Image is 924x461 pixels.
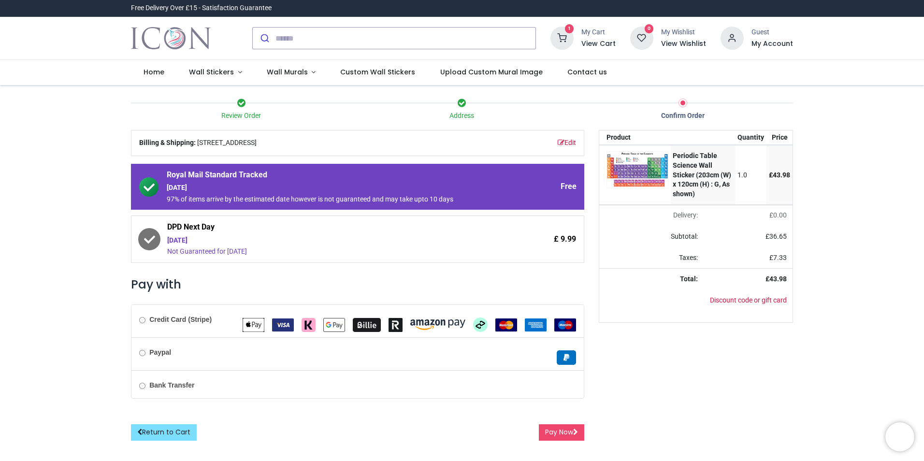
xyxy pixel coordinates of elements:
[630,34,653,42] a: 0
[302,318,316,332] img: Klarna
[243,320,264,328] span: Apple Pay
[131,276,584,293] h3: Pay with
[267,67,308,77] span: Wall Murals
[340,67,415,77] span: Custom Wall Stickers
[131,25,211,52] img: Icon Wall Stickers
[243,318,264,332] img: Apple Pay
[773,171,790,179] span: 43.98
[410,320,465,328] span: Amazon Pay
[302,320,316,328] span: Klarna
[769,232,787,240] span: 36.65
[737,171,764,180] div: 1.0
[473,320,488,328] span: Afterpay Clearpay
[139,383,145,389] input: Bank Transfer
[167,170,494,183] span: Royal Mail Standard Tracked
[710,296,787,304] a: Discount code or gift card
[567,67,607,77] span: Contact us
[352,111,573,121] div: Address
[440,67,543,77] span: Upload Custom Mural Image
[599,130,671,145] th: Product
[167,195,494,204] div: 97% of items arrive by the estimated date however is not guaranteed and may take upto 10 days
[599,226,704,247] td: Subtotal:
[554,320,576,328] span: Maestro
[272,320,294,328] span: VISA
[131,424,197,441] a: Return to Cart
[558,138,576,148] a: Edit
[565,24,574,33] sup: 1
[139,139,196,146] b: Billing & Shipping:
[353,320,381,328] span: Billie
[885,422,914,451] iframe: Brevo live chat
[525,320,547,328] span: American Express
[736,130,767,145] th: Quantity
[254,60,328,85] a: Wall Murals
[581,28,616,37] div: My Cart
[773,211,787,219] span: 0.00
[765,275,787,283] strong: £
[131,111,352,121] div: Review Order
[167,222,494,235] span: DPD Next Day
[389,318,403,332] img: Revolut Pay
[680,275,698,283] strong: Total:
[272,318,294,331] img: VISA
[550,34,574,42] a: 1
[197,138,257,148] span: [STREET_ADDRESS]
[765,232,787,240] span: £
[590,3,793,13] iframe: Customer reviews powered by Trustpilot
[557,353,576,361] span: Paypal
[139,317,145,323] input: Credit Card (Stripe)
[766,130,793,145] th: Price
[557,350,576,365] img: Paypal
[323,320,345,328] span: Google Pay
[167,183,494,193] div: [DATE]
[581,39,616,49] a: View Cart
[176,60,254,85] a: Wall Stickers
[773,254,787,261] span: 7.33
[769,211,787,219] span: £
[661,28,706,37] div: My Wishlist
[189,67,234,77] span: Wall Stickers
[769,254,787,261] span: £
[410,319,465,330] img: Amazon Pay
[572,111,793,121] div: Confirm Order
[495,320,517,328] span: MasterCard
[149,348,171,356] b: Paypal
[253,28,275,49] button: Submit
[149,381,194,389] b: Bank Transfer
[606,151,668,188] img: 6ZYPI0AAAAGSURBVAMAgUiWmETBUKIAAAAASUVORK5CYII=
[495,318,517,331] img: MasterCard
[673,152,731,197] strong: Periodic Table Science Wall Sticker (203cm (W) x 120cm (H) : G, As shown)
[167,247,494,257] div: Not Guaranteed for [DATE]
[751,28,793,37] div: Guest
[661,39,706,49] a: View Wishlist
[131,3,272,13] div: Free Delivery Over £15 - Satisfaction Guarantee
[144,67,164,77] span: Home
[769,171,790,179] span: £
[389,320,403,328] span: Revolut Pay
[554,318,576,331] img: Maestro
[167,236,494,245] div: [DATE]
[645,24,654,33] sup: 0
[769,275,787,283] span: 43.98
[525,318,547,331] img: American Express
[473,317,488,332] img: Afterpay Clearpay
[561,181,577,192] span: Free
[751,39,793,49] a: My Account
[131,25,211,52] a: Logo of Icon Wall Stickers
[599,247,704,269] td: Taxes:
[599,205,704,226] td: Delivery will be updated after choosing a new delivery method
[539,424,584,441] button: Pay Now
[554,234,576,245] span: £ 9.99
[353,318,381,332] img: Billie
[323,318,345,332] img: Google Pay
[149,316,212,323] b: Credit Card (Stripe)
[139,350,145,356] input: Paypal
